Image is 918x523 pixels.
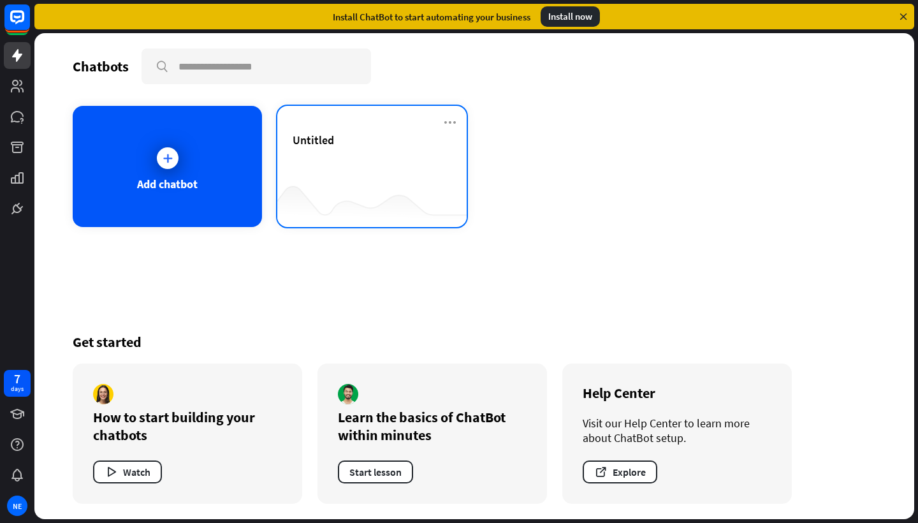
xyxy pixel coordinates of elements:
button: Open LiveChat chat widget [10,5,48,43]
div: 7 [14,373,20,385]
div: Install now [541,6,600,27]
button: Watch [93,460,162,483]
div: Add chatbot [137,177,198,191]
div: days [11,385,24,394]
div: How to start building your chatbots [93,408,282,444]
a: 7 days [4,370,31,397]
img: author [338,384,358,404]
div: Help Center [583,384,771,402]
div: Learn the basics of ChatBot within minutes [338,408,527,444]
div: Chatbots [73,57,129,75]
span: Untitled [293,133,334,147]
button: Start lesson [338,460,413,483]
div: Install ChatBot to start automating your business [333,11,530,23]
div: Visit our Help Center to learn more about ChatBot setup. [583,416,771,445]
div: Get started [73,333,876,351]
div: NE [7,496,27,516]
button: Explore [583,460,657,483]
img: author [93,384,113,404]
